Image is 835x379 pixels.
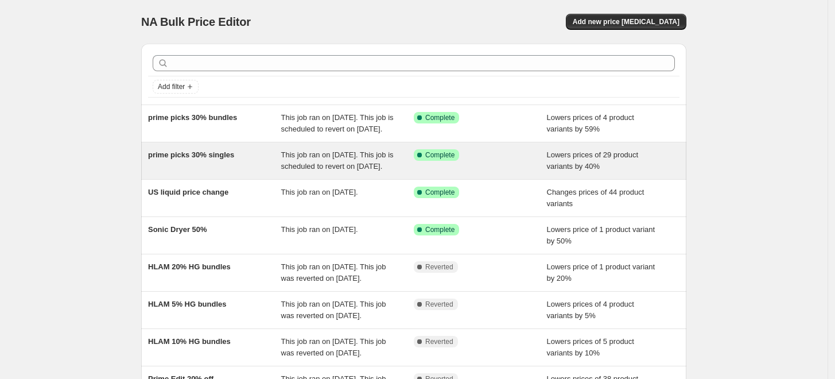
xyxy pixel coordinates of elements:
[547,188,644,208] span: Changes prices of 44 product variants
[281,300,386,320] span: This job ran on [DATE]. This job was reverted on [DATE].
[425,113,455,122] span: Complete
[148,337,231,346] span: HLAM 10% HG bundles
[148,113,237,122] span: prime picks 30% bundles
[425,225,455,234] span: Complete
[547,262,655,283] span: Lowers price of 1 product variant by 20%
[158,82,185,91] span: Add filter
[547,300,634,320] span: Lowers prices of 4 product variants by 5%
[566,14,686,30] button: Add new price [MEDICAL_DATA]
[148,150,234,159] span: prime picks 30% singles
[281,262,386,283] span: This job ran on [DATE]. This job was reverted on [DATE].
[425,188,455,197] span: Complete
[148,225,207,234] span: Sonic Dryer 50%
[141,16,251,28] span: NA Bulk Price Editor
[281,225,358,234] span: This job ran on [DATE].
[547,337,634,357] span: Lowers prices of 5 product variants by 10%
[547,225,655,245] span: Lowers price of 1 product variant by 50%
[281,150,394,171] span: This job ran on [DATE]. This job is scheduled to revert on [DATE].
[281,188,358,196] span: This job ran on [DATE].
[148,188,228,196] span: US liquid price change
[425,150,455,160] span: Complete
[153,80,199,94] button: Add filter
[425,300,453,309] span: Reverted
[425,337,453,346] span: Reverted
[148,262,231,271] span: HLAM 20% HG bundles
[573,17,679,26] span: Add new price [MEDICAL_DATA]
[547,150,639,171] span: Lowers prices of 29 product variants by 40%
[148,300,227,308] span: HLAM 5% HG bundles
[425,262,453,272] span: Reverted
[281,337,386,357] span: This job ran on [DATE]. This job was reverted on [DATE].
[547,113,634,133] span: Lowers prices of 4 product variants by 59%
[281,113,394,133] span: This job ran on [DATE]. This job is scheduled to revert on [DATE].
